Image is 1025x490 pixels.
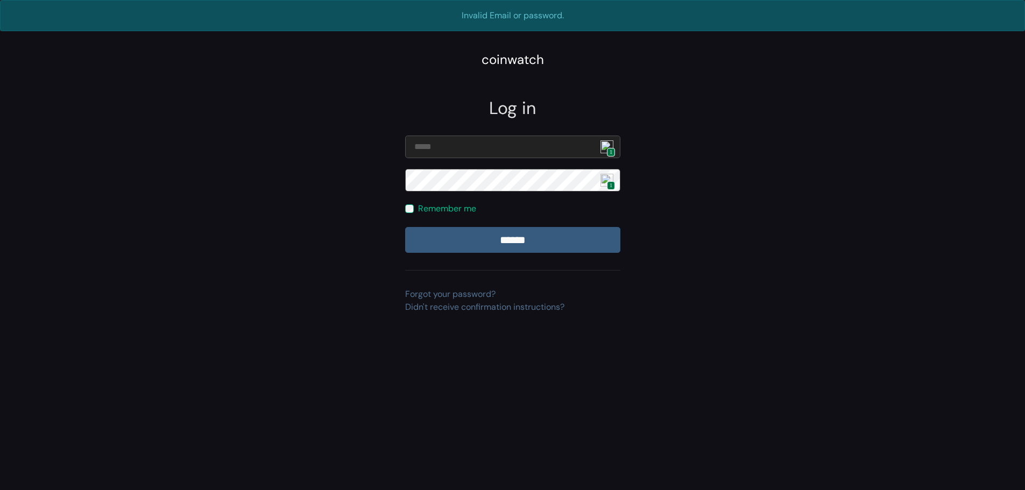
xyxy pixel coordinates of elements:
[607,181,615,190] span: 1
[607,148,615,157] span: 1
[600,140,613,153] img: npw-badge-icon.svg
[482,50,544,69] div: coinwatch
[405,98,620,118] h2: Log in
[600,174,613,187] img: npw-badge-icon.svg
[482,55,544,67] a: coinwatch
[405,288,496,300] a: Forgot your password?
[405,301,564,313] a: Didn't receive confirmation instructions?
[418,202,476,215] label: Remember me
